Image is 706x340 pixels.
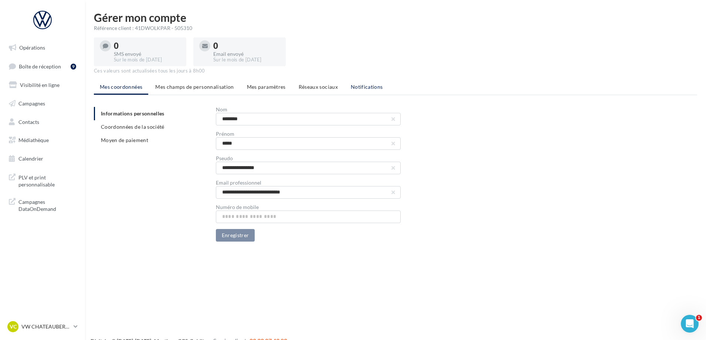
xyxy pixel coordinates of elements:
[94,12,697,23] h1: Gérer mon compte
[299,84,338,90] span: Réseaux sociaux
[18,155,43,162] span: Calendrier
[216,180,401,185] div: Email professionnel
[114,57,180,63] div: Sur le mois de [DATE]
[696,315,702,321] span: 1
[681,315,699,333] iframe: Intercom live chat
[4,58,81,74] a: Boîte de réception9
[18,197,76,213] span: Campagnes DataOnDemand
[101,137,148,143] span: Moyen de paiement
[18,118,39,125] span: Contacts
[101,124,164,130] span: Coordonnées de la société
[4,132,81,148] a: Médiathèque
[6,320,79,334] a: VC VW CHATEAUBERNARD
[4,77,81,93] a: Visibilité en ligne
[18,172,76,188] span: PLV et print personnalisable
[18,137,49,143] span: Médiathèque
[21,323,71,330] p: VW CHATEAUBERNARD
[213,57,280,63] div: Sur le mois de [DATE]
[4,194,81,216] a: Campagnes DataOnDemand
[155,84,234,90] span: Mes champs de personnalisation
[247,84,286,90] span: Mes paramètres
[216,229,255,242] button: Enregistrer
[4,96,81,111] a: Campagnes
[4,151,81,166] a: Calendrier
[351,84,383,90] span: Notifications
[216,131,401,137] div: Prénom
[4,169,81,191] a: PLV et print personnalisable
[114,42,180,50] div: 0
[213,51,280,57] div: Email envoyé
[216,107,401,112] div: Nom
[71,64,76,70] div: 9
[94,24,697,32] div: Référence client : 41DWOLKPAR - 505310
[4,114,81,130] a: Contacts
[19,63,61,69] span: Boîte de réception
[4,40,81,55] a: Opérations
[94,68,697,74] div: Ces valeurs sont actualisées tous les jours à 8h00
[114,51,180,57] div: SMS envoyé
[20,82,60,88] span: Visibilité en ligne
[18,100,45,107] span: Campagnes
[216,156,401,161] div: Pseudo
[213,42,280,50] div: 0
[19,44,45,51] span: Opérations
[216,205,401,210] div: Numéro de mobile
[10,323,17,330] span: VC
